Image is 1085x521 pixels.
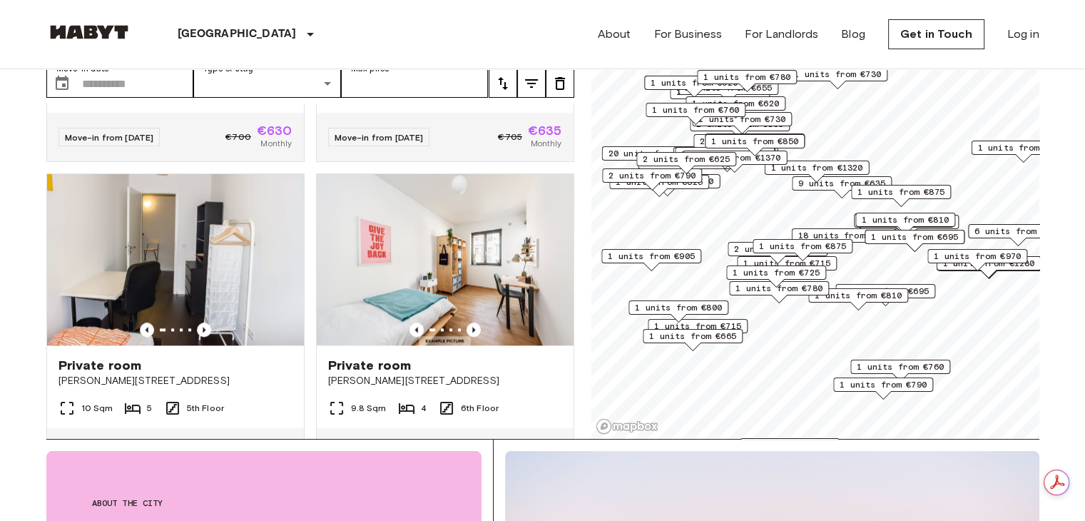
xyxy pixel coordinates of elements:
[489,69,517,98] button: tune
[850,360,950,382] div: Map marker
[733,266,820,279] span: 1 units from €725
[517,69,546,98] button: tune
[187,402,224,415] span: 5th Floor
[643,153,730,166] span: 2 units from €625
[651,76,738,89] span: 1 units from €620
[705,133,805,156] div: Map marker
[197,323,211,337] button: Previous image
[682,151,787,173] div: Map marker
[546,69,574,98] button: tune
[65,132,154,143] span: Move-in from [DATE]
[652,103,739,116] span: 1 units from €760
[351,402,387,415] span: 9.8 Sqm
[317,174,574,345] img: Marketing picture of unit DE-01-09-060-04Q
[753,239,852,261] div: Map marker
[692,112,792,134] div: Map marker
[461,402,499,415] span: 6th Floor
[644,76,744,98] div: Map marker
[857,186,944,198] span: 1 units from €875
[705,134,805,156] div: Map marker
[942,257,1034,270] span: 1 units from €1280
[653,26,722,43] a: For Business
[621,175,713,188] span: 1 units from €1150
[643,329,743,351] div: Map marker
[46,25,132,39] img: Habyt
[700,135,787,148] span: 2 units from €655
[48,69,76,98] button: Choose date
[859,215,959,237] div: Map marker
[745,26,818,43] a: For Landlords
[740,438,840,460] div: Map marker
[690,117,790,139] div: Map marker
[140,323,154,337] button: Previous image
[147,402,152,415] span: 5
[616,176,703,188] span: 1 units from €825
[608,147,700,160] span: 20 units from €655
[328,374,562,388] span: [PERSON_NAME][STREET_ADDRESS]
[498,131,522,143] span: €705
[764,161,869,183] div: Map marker
[792,176,892,198] div: Map marker
[759,240,846,253] span: 1 units from €875
[737,256,837,278] div: Map marker
[698,113,785,126] span: 1 units from €730
[726,265,826,288] div: Map marker
[703,71,790,84] span: 1 units from €780
[178,26,297,43] p: [GEOGRAPHIC_DATA]
[971,141,1076,163] div: Map marker
[409,323,424,337] button: Previous image
[865,230,964,252] div: Map marker
[47,174,304,345] img: Marketing picture of unit DE-01-302-014-01
[851,185,951,207] div: Map marker
[934,250,1021,263] span: 1 units from €970
[316,173,574,477] a: Marketing picture of unit DE-01-09-060-04QPrevious imagePrevious imagePrivate room[PERSON_NAME][S...
[693,134,793,156] div: Map marker
[628,300,728,323] div: Map marker
[598,26,631,43] a: About
[835,284,935,306] div: Map marker
[711,135,798,148] span: 1 units from €850
[528,124,562,137] span: €635
[770,161,862,174] span: 1 units from €1320
[815,289,902,302] span: 1 units from €810
[871,231,958,243] span: 1 units from €695
[257,124,292,137] span: €630
[636,152,736,174] div: Map marker
[686,96,785,118] div: Map marker
[675,147,775,169] div: Map marker
[681,148,768,161] span: 3 units from €655
[530,137,561,150] span: Monthly
[968,224,1068,246] div: Map marker
[467,323,481,337] button: Previous image
[927,249,1027,271] div: Map marker
[729,281,829,303] div: Map marker
[46,173,305,477] a: Marketing picture of unit DE-01-302-014-01Previous imagePrevious imagePrivate room[PERSON_NAME][S...
[649,330,736,343] span: 1 units from €665
[788,67,887,89] div: Map marker
[833,378,933,400] div: Map marker
[92,497,436,510] span: About the city
[888,19,984,49] a: Get in Touch
[654,320,741,333] span: 1 units from €715
[673,147,778,169] div: Map marker
[601,249,701,271] div: Map marker
[854,213,954,236] div: Map marker
[635,301,722,314] span: 1 units from €800
[974,225,1061,238] span: 6 units from €645
[791,228,896,251] div: Map marker
[735,282,822,295] span: 1 units from €780
[58,374,292,388] span: [PERSON_NAME][STREET_ADDRESS]
[798,229,890,242] span: 18 units from €650
[328,357,412,374] span: Private room
[335,132,424,143] span: Move-in from [DATE]
[260,137,292,150] span: Monthly
[728,242,827,264] div: Map marker
[734,243,821,256] span: 2 units from €865
[609,175,709,197] div: Map marker
[857,360,944,373] span: 1 units from €760
[608,169,696,182] span: 2 units from €790
[688,151,780,164] span: 1 units from €1370
[855,213,955,235] div: Map marker
[841,26,865,43] a: Blog
[1007,26,1039,43] a: Log in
